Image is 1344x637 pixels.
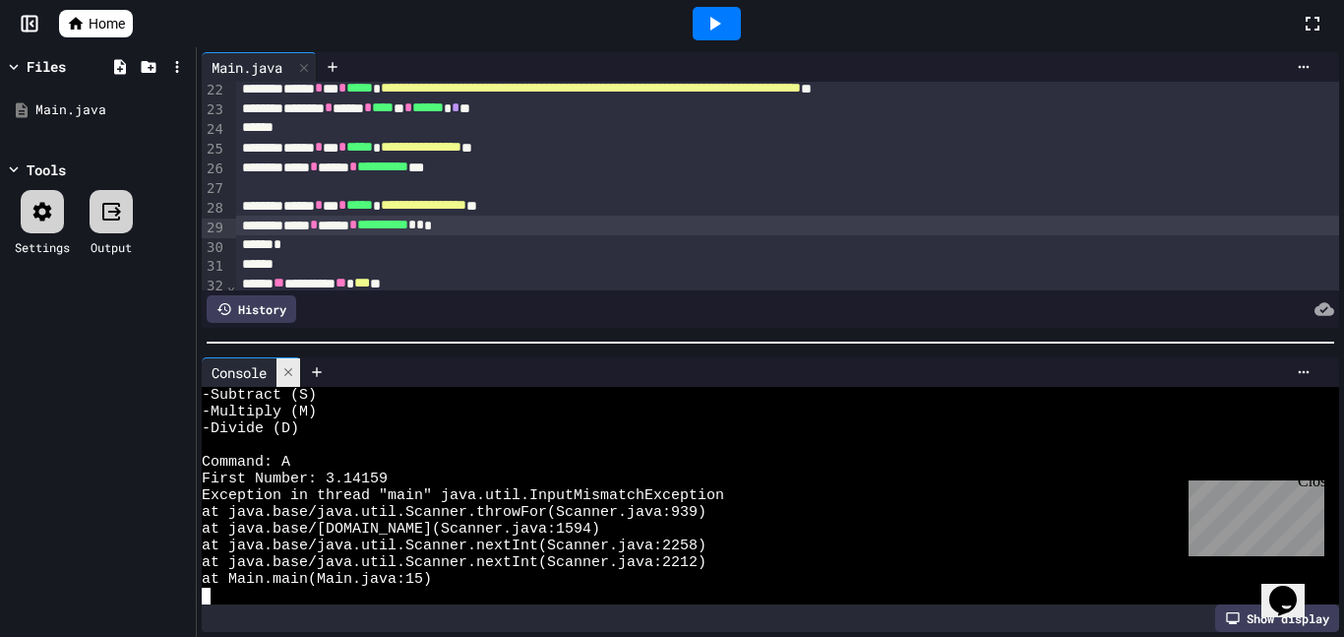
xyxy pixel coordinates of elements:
a: Home [59,10,133,37]
span: -Multiply (M) [202,404,317,420]
div: Settings [15,238,70,256]
div: History [207,295,296,323]
div: 30 [202,238,226,258]
div: 25 [202,140,226,159]
iframe: chat widget [1261,558,1324,617]
div: Files [27,56,66,77]
div: Console [202,357,301,387]
div: Main.java [202,57,292,78]
div: 29 [202,219,226,238]
div: Main.java [202,52,317,82]
div: Console [202,362,276,383]
span: Home [89,14,125,33]
span: at java.base/[DOMAIN_NAME](Scanner.java:1594) [202,521,600,538]
span: -Subtract (S) [202,387,317,404]
iframe: chat widget [1181,473,1324,556]
span: Command: A [202,454,290,471]
span: -Divide (D) [202,420,299,437]
span: at Main.main(Main.java:15) [202,571,432,588]
div: Chat with us now!Close [8,8,136,125]
div: 28 [202,199,226,219]
div: Show display [1215,605,1339,632]
div: 26 [202,159,226,179]
div: 27 [202,179,226,199]
div: Main.java [35,100,189,120]
span: at java.base/java.util.Scanner.throwFor(Scanner.java:939) [202,504,706,521]
div: Output [91,238,132,256]
div: Tools [27,159,66,180]
div: 23 [202,100,226,120]
div: 22 [202,81,226,100]
span: First Number: 3.14159 [202,471,388,487]
span: at java.base/java.util.Scanner.nextInt(Scanner.java:2258) [202,538,706,554]
div: 24 [202,120,226,140]
span: at java.base/java.util.Scanner.nextInt(Scanner.java:2212) [202,554,706,571]
span: Exception in thread "main" java.util.InputMismatchException [202,487,724,504]
div: 31 [202,257,226,277]
div: 32 [202,277,226,296]
span: Fold line [226,278,236,293]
